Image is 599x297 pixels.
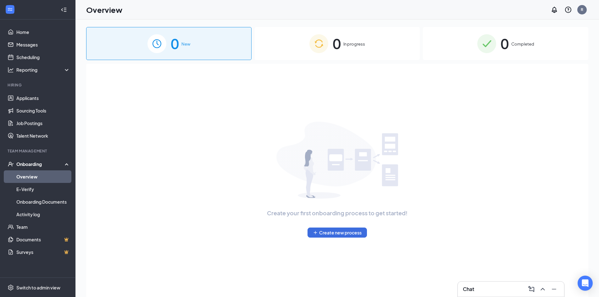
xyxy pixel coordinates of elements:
[581,7,583,12] div: R
[16,183,70,195] a: E-Verify
[16,51,70,63] a: Scheduling
[343,41,365,47] span: In progress
[308,228,367,238] button: PlusCreate new process
[8,148,69,154] div: Team Management
[539,285,546,293] svg: ChevronUp
[16,195,70,208] a: Onboarding Documents
[16,104,70,117] a: Sourcing Tools
[528,285,535,293] svg: ComposeMessage
[501,33,509,54] span: 0
[8,82,69,88] div: Hiring
[463,286,474,293] h3: Chat
[16,284,60,291] div: Switch to admin view
[16,92,70,104] a: Applicants
[16,208,70,221] a: Activity log
[333,33,341,54] span: 0
[181,41,190,47] span: New
[16,221,70,233] a: Team
[8,161,14,167] svg: UserCheck
[61,7,67,13] svg: Collapse
[16,67,70,73] div: Reporting
[171,33,179,54] span: 0
[578,276,593,291] div: Open Intercom Messenger
[313,230,318,235] svg: Plus
[8,284,14,291] svg: Settings
[16,161,65,167] div: Onboarding
[564,6,572,14] svg: QuestionInfo
[16,233,70,246] a: DocumentsCrown
[16,129,70,142] a: Talent Network
[549,284,559,294] button: Minimize
[16,117,70,129] a: Job Postings
[8,67,14,73] svg: Analysis
[267,209,408,217] span: Create your first onboarding process to get started!
[551,6,558,14] svg: Notifications
[511,41,534,47] span: Completed
[538,284,548,294] button: ChevronUp
[550,285,558,293] svg: Minimize
[16,26,70,38] a: Home
[7,6,13,13] svg: WorkstreamLogo
[16,170,70,183] a: Overview
[16,38,70,51] a: Messages
[16,246,70,258] a: SurveysCrown
[86,4,122,15] h1: Overview
[526,284,536,294] button: ComposeMessage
